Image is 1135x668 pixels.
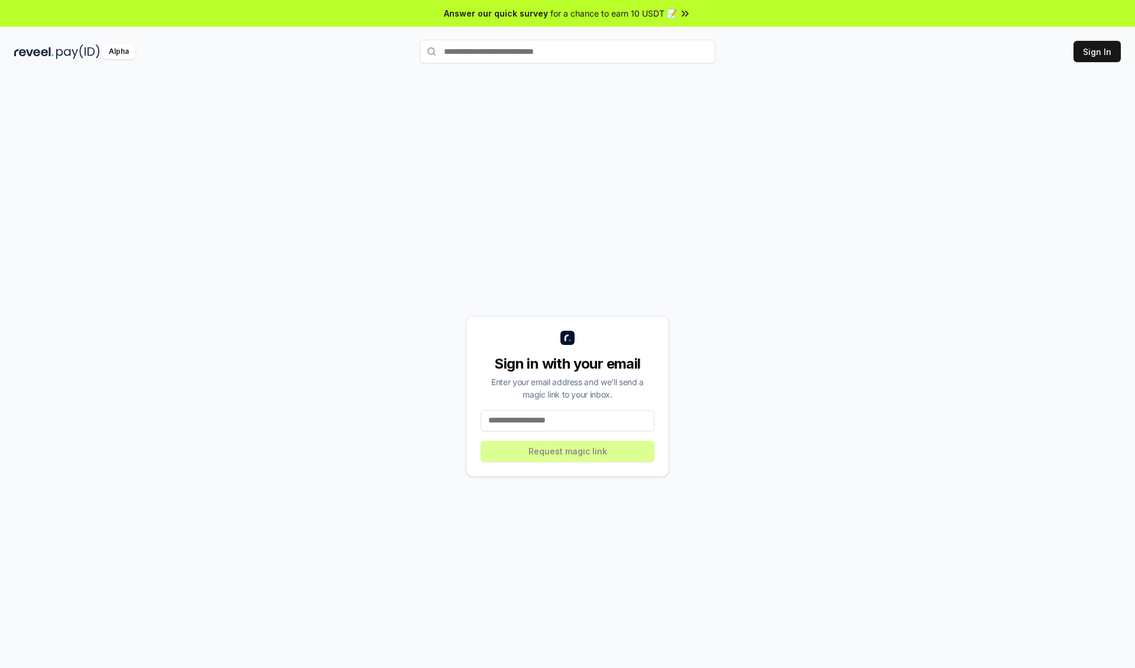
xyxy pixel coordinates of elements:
button: Sign In [1074,41,1121,62]
div: Alpha [102,44,135,59]
img: reveel_dark [14,44,54,59]
div: Sign in with your email [481,354,654,373]
span: Answer our quick survey [444,7,548,20]
img: logo_small [560,331,575,345]
img: pay_id [56,44,100,59]
div: Enter your email address and we’ll send a magic link to your inbox. [481,376,654,401]
span: for a chance to earn 10 USDT 📝 [550,7,677,20]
